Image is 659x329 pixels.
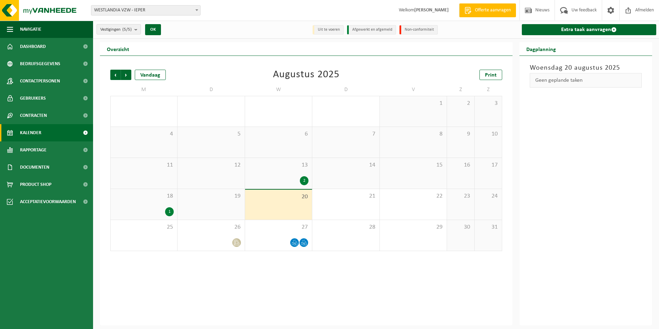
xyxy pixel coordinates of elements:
span: Vorige [110,70,121,80]
td: V [380,83,447,96]
span: 27 [249,223,308,231]
div: 1 [165,207,174,216]
div: Geen geplande taken [530,73,642,88]
span: Offerte aanvragen [473,7,513,14]
span: 24 [478,192,498,200]
span: 2 [450,100,471,107]
span: Bedrijfsgegevens [20,55,60,72]
span: 21 [316,192,376,200]
li: Afgewerkt en afgemeld [347,25,396,34]
td: Z [475,83,502,96]
span: 25 [114,223,174,231]
span: 1 [383,100,443,107]
span: Acceptatievoorwaarden [20,193,76,210]
span: Documenten [20,159,49,176]
li: Non-conformiteit [399,25,438,34]
div: Augustus 2025 [273,70,339,80]
span: 11 [114,161,174,169]
span: Dashboard [20,38,46,55]
span: 20 [249,193,308,201]
span: 8 [383,130,443,138]
h2: Overzicht [100,42,136,56]
span: 10 [478,130,498,138]
span: 18 [114,192,174,200]
span: 5 [181,130,241,138]
a: Offerte aanvragen [459,3,516,17]
span: 14 [316,161,376,169]
span: Product Shop [20,176,51,193]
td: M [110,83,178,96]
span: Print [485,72,497,78]
td: Z [447,83,475,96]
button: Vestigingen(5/5) [97,24,141,34]
span: Rapportage [20,141,47,159]
span: 15 [383,161,443,169]
a: Print [479,70,502,80]
span: 23 [450,192,471,200]
div: Vandaag [135,70,166,80]
span: Kalender [20,124,41,141]
li: Uit te voeren [313,25,344,34]
h3: Woensdag 20 augustus 2025 [530,63,642,73]
td: W [245,83,312,96]
count: (5/5) [122,27,132,32]
h2: Dagplanning [519,42,563,56]
span: WESTLANDIA VZW - IEPER [91,5,201,16]
span: 29 [383,223,443,231]
span: WESTLANDIA VZW - IEPER [91,6,200,15]
span: 31 [478,223,498,231]
span: 7 [316,130,376,138]
td: D [312,83,379,96]
span: Vestigingen [100,24,132,35]
span: 4 [114,130,174,138]
span: Contactpersonen [20,72,60,90]
span: 17 [478,161,498,169]
span: 16 [450,161,471,169]
span: 9 [450,130,471,138]
span: 30 [450,223,471,231]
span: 19 [181,192,241,200]
a: Extra taak aanvragen [522,24,657,35]
span: Volgende [121,70,131,80]
span: 28 [316,223,376,231]
span: 3 [478,100,498,107]
span: 22 [383,192,443,200]
div: 2 [300,176,308,185]
span: Navigatie [20,21,41,38]
span: 6 [249,130,308,138]
span: Contracten [20,107,47,124]
button: OK [145,24,161,35]
span: Gebruikers [20,90,46,107]
td: D [178,83,245,96]
strong: [PERSON_NAME] [414,8,449,13]
span: 13 [249,161,308,169]
span: 26 [181,223,241,231]
span: 12 [181,161,241,169]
